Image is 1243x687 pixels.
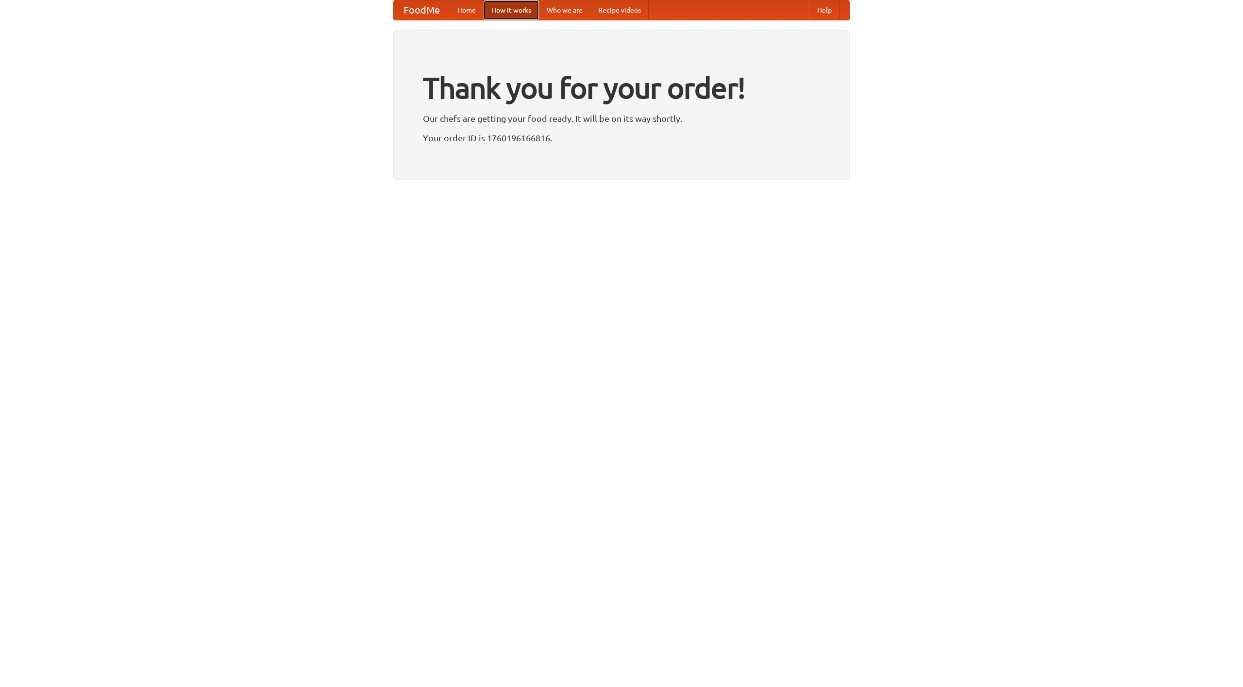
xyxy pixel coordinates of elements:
[539,0,590,20] a: Who we are
[484,0,539,20] a: How it works
[423,111,820,126] p: Our chefs are getting your food ready. It will be on its way shortly.
[809,0,840,20] a: Help
[450,0,484,20] a: Home
[394,0,450,20] a: FoodMe
[590,0,649,20] a: Recipe videos
[423,65,820,111] h1: Thank you for your order!
[423,131,820,145] p: Your order ID is 1760196166816.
